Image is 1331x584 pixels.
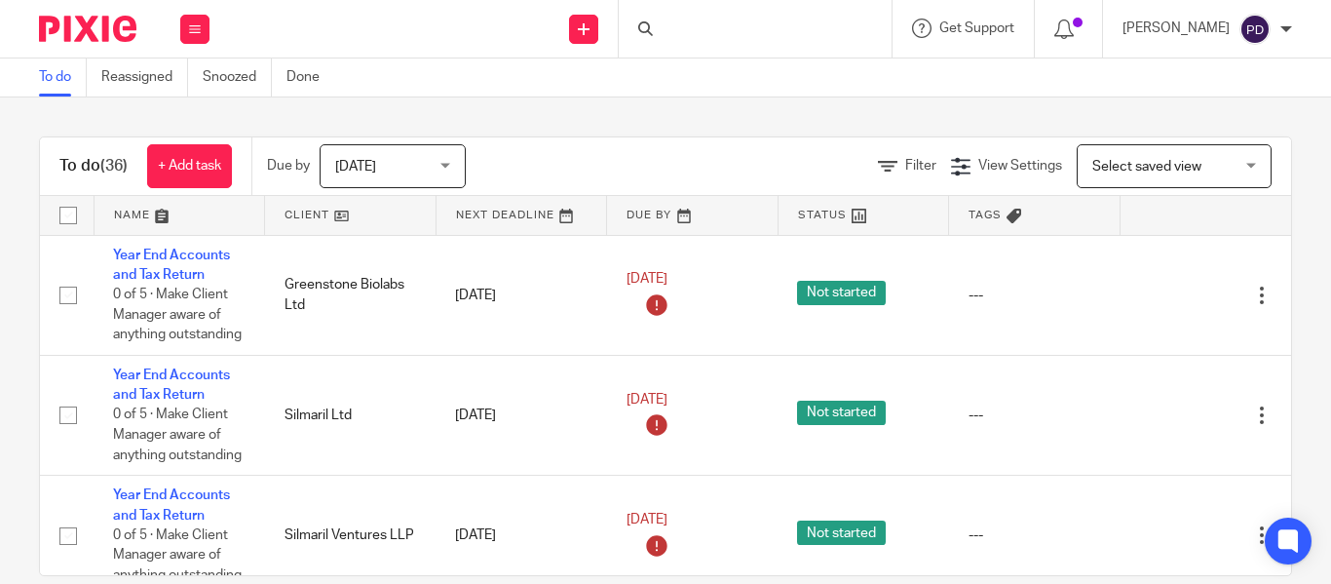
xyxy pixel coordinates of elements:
div: --- [969,286,1101,305]
img: Pixie [39,16,136,42]
span: Filter [905,159,936,173]
div: --- [969,406,1101,425]
a: Year End Accounts and Tax Return [113,249,230,282]
td: [DATE] [436,355,607,475]
span: [DATE] [627,393,667,407]
span: View Settings [978,159,1062,173]
span: Get Support [939,21,1014,35]
h1: To do [59,156,128,176]
a: Year End Accounts and Tax Return [113,369,230,402]
img: svg%3E [1239,14,1271,45]
a: Year End Accounts and Tax Return [113,488,230,522]
span: Not started [797,521,886,545]
a: Reassigned [101,58,188,97]
div: --- [969,526,1101,545]
td: Silmaril Ltd [265,355,437,475]
p: [PERSON_NAME] [1122,19,1230,38]
span: Tags [969,210,1002,220]
span: Not started [797,401,886,425]
span: [DATE] [627,273,667,287]
span: 0 of 5 · Make Client Manager aware of anything outstanding [113,409,242,462]
p: Due by [267,156,310,175]
span: [DATE] [627,513,667,526]
td: Greenstone Biolabs Ltd [265,235,437,355]
td: [DATE] [436,235,607,355]
a: Done [286,58,334,97]
a: Snoozed [203,58,272,97]
span: 0 of 5 · Make Client Manager aware of anything outstanding [113,528,242,582]
span: 0 of 5 · Make Client Manager aware of anything outstanding [113,288,242,341]
span: [DATE] [335,160,376,174]
span: (36) [100,158,128,174]
a: To do [39,58,87,97]
a: + Add task [147,144,232,188]
span: Not started [797,281,886,305]
span: Select saved view [1092,160,1201,174]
